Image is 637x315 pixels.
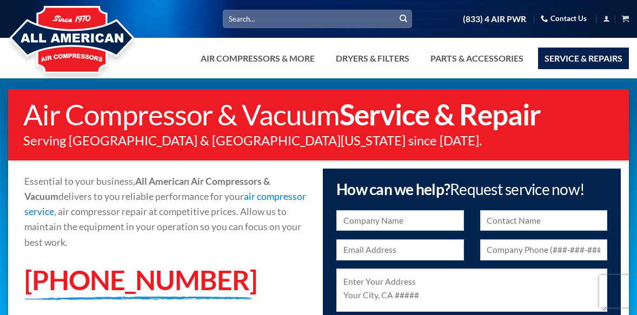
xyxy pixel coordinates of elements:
a: (833) 4 AIR PWR [463,10,526,29]
a: Air Compressors & More [194,48,321,69]
a: Parts & Accessories [424,48,530,69]
a: Dryers & Filters [329,48,416,69]
h1: Air Compressor & Vacuum [23,100,618,129]
button: Submit [395,11,412,27]
span: Essential to your business, delivers to you reliable performance for your , air compressor repair... [24,176,306,248]
a: Contact Us [541,10,587,27]
a: Login [603,12,610,25]
a: [PHONE_NUMBER] [24,263,257,296]
span: How can we help? [336,180,585,198]
input: Contact Name [480,210,608,231]
input: Company Phone (###-###-####) [480,239,608,260]
a: Service & Repairs [538,48,629,69]
p: Serving [GEOGRAPHIC_DATA] & [GEOGRAPHIC_DATA][US_STATE] since [DATE]. [23,134,618,147]
input: Email Address [336,239,464,260]
strong: All American Air Compressors & Vacuum [24,176,270,202]
strong: Service & Repair [340,97,541,131]
span: Request service now! [450,180,585,198]
input: Search… [223,10,412,28]
input: Company Name [336,210,464,231]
